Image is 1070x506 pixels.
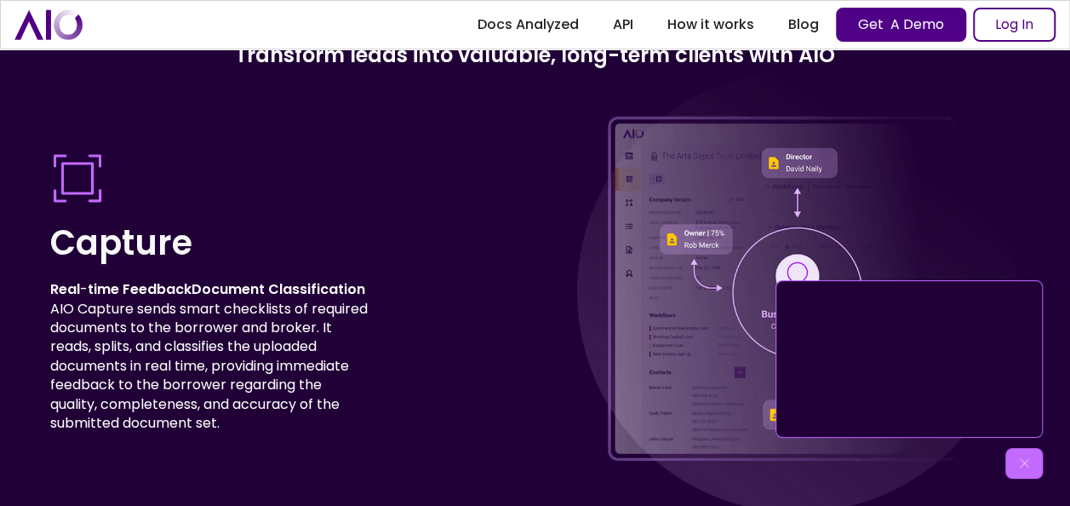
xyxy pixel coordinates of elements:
[50,280,369,433] p: - AIO Capture sends smart checklists of required documents to the borrower and broker. It reads, ...
[14,9,83,39] a: home
[650,9,771,40] a: How it works
[461,9,596,40] a: Docs Analyzed
[88,279,119,299] strong: time
[771,9,836,40] a: Blog
[836,8,966,42] a: Get A Demo
[50,219,369,267] h2: Capture
[783,288,1035,430] iframe: AIO - powering financial decision making
[596,9,650,40] a: API
[973,8,1056,42] a: Log In
[123,279,365,299] strong: FeedbackDocument Classification
[50,279,80,299] strong: Real
[50,41,1021,70] h4: Transform leads into valuable, long-term clients with AIO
